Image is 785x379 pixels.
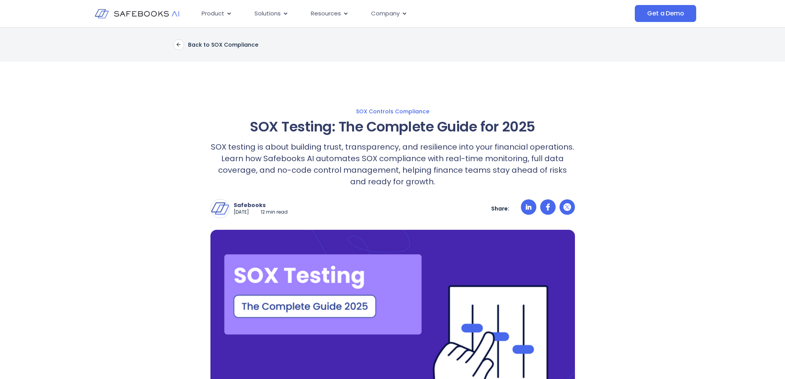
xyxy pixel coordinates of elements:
[491,205,509,212] p: Share:
[234,202,288,209] p: Safebooks
[211,199,229,218] img: Safebooks
[135,108,651,115] a: SOX Controls Compliance
[173,39,258,50] a: Back to SOX Compliance
[210,119,575,135] h1: SOX Testing: The Complete Guide for 2025
[234,209,249,216] p: [DATE]
[254,9,281,18] span: Solutions
[195,6,558,21] nav: Menu
[210,141,575,187] p: SOX testing is about building trust, transparency, and resilience into your financial operations....
[647,10,684,17] span: Get a Demo
[202,9,224,18] span: Product
[195,6,558,21] div: Menu Toggle
[371,9,400,18] span: Company
[188,41,258,48] p: Back to SOX Compliance
[311,9,341,18] span: Resources
[261,209,288,216] p: 12 min read
[635,5,696,22] a: Get a Demo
